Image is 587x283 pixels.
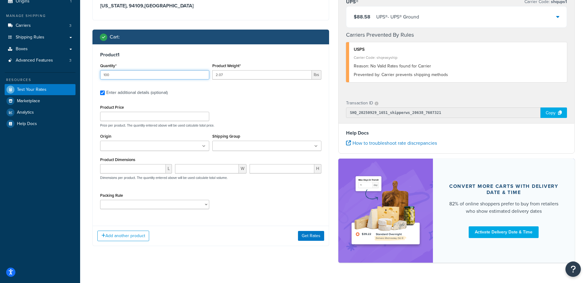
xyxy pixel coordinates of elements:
button: Get Rates [298,231,324,241]
a: Advanced Features3 [5,55,75,66]
span: 3 [69,58,71,63]
div: Resources [5,77,75,83]
label: Product Weight* [212,63,241,68]
div: Convert more carts with delivery date & time [448,183,560,196]
h4: Help Docs [346,129,567,137]
h4: Carriers Prevented By Rules [346,31,567,39]
p: Transaction ID [346,99,373,107]
span: H [314,164,321,173]
span: W [239,164,247,173]
li: Carriers [5,20,75,31]
span: Marketplace [17,99,40,104]
a: Help Docs [5,118,75,129]
input: 0 [100,70,209,79]
div: UPS® - UPS® Ground [376,13,419,21]
a: How to troubleshoot rate discrepancies [346,139,437,147]
div: Carrier Code: shqeasyship [354,53,563,62]
a: Marketplace [5,95,75,107]
span: $88.58 [354,13,370,20]
span: L [166,164,172,173]
span: Prevented by: [354,71,380,78]
a: Test Your Rates [5,84,75,95]
span: lbs [312,70,321,79]
span: Test Your Rates [17,87,47,92]
div: Manage Shipping [5,13,75,18]
div: 82% of online shoppers prefer to buy from retailers who show estimated delivery dates [448,200,560,215]
label: Origin [100,134,111,139]
p: Dimensions per product. The quantity entered above will be used calculate total volume. [99,176,228,180]
h2: Cart : [110,34,120,40]
input: Enter additional details (optional) [100,91,105,95]
a: Shipping Rules [5,32,75,43]
div: No Valid Rates found for Carrier [354,62,563,71]
span: Reason: [354,63,369,69]
span: Analytics [17,110,34,115]
img: feature-image-ddt-36eae7f7280da8017bfb280eaccd9c446f90b1fe08728e4019434db127062ab4.png [348,168,424,253]
div: Carrier prevents shipping methods [354,71,563,79]
a: Carriers3 [5,20,75,31]
h3: [US_STATE], 94109 , [GEOGRAPHIC_DATA] [100,3,321,9]
span: Shipping Rules [16,35,44,40]
div: Copy [540,107,567,118]
label: Quantity* [100,63,116,68]
li: Advanced Features [5,55,75,66]
span: Carriers [16,23,31,28]
h3: Product 1 [100,52,321,58]
span: Help Docs [17,121,37,127]
a: Analytics [5,107,75,118]
div: Enter additional details (optional) [106,88,168,97]
span: 3 [69,23,71,28]
label: Product Dimensions [100,157,135,162]
label: Packing Rule [100,193,123,198]
label: Shipping Group [212,134,240,139]
button: Add another product [97,231,149,241]
div: USPS [354,45,563,54]
a: Boxes [5,43,75,55]
button: Open Resource Center [565,261,581,277]
label: Product Price [100,105,124,110]
span: Advanced Features [16,58,53,63]
input: 0.00 [212,70,312,79]
a: Activate Delivery Date & Time [469,226,539,238]
p: Price per product. The quantity entered above will be used calculate total price. [99,123,323,127]
span: Boxes [16,46,28,52]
